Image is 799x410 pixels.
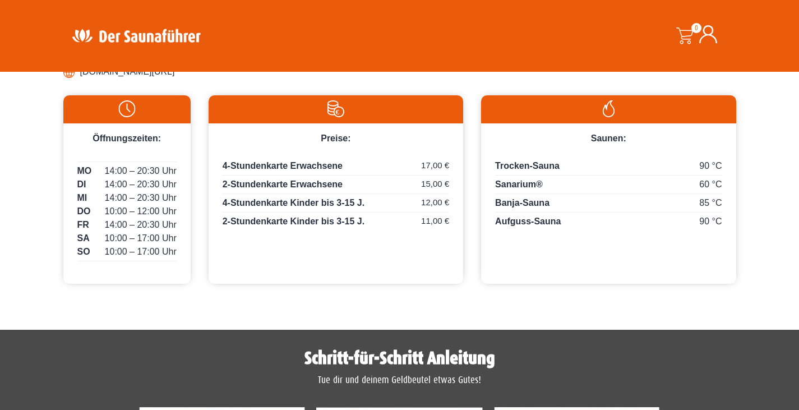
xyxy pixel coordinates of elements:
[699,159,722,173] span: 90 °C
[77,191,87,205] span: MI
[69,100,185,117] img: Uhr-weiss.svg
[691,23,701,33] span: 0
[699,178,722,191] span: 60 °C
[214,100,458,117] img: Preise-weiss.svg
[77,218,89,232] span: FR
[105,245,177,259] span: 10:00 – 17:00 Uhr
[105,191,177,205] span: 14:00 – 20:30 Uhr
[105,205,177,218] span: 10:00 – 12:00 Uhr
[105,218,177,232] span: 14:00 – 20:30 Uhr
[421,215,449,228] span: 11,00 €
[495,198,549,208] span: Banja-Sauna
[69,349,731,367] h1: Schritt-für-Schritt Anleitung
[487,100,730,117] img: Flamme-weiss.svg
[495,216,561,226] span: Aufguss-Sauna
[69,373,731,388] p: Tue dir und deinem Geldbeutel etwas Gutes!
[321,133,350,143] span: Preise:
[699,215,722,228] span: 90 °C
[495,161,560,171] span: Trocken-Sauna
[223,215,449,228] p: 2-Stundenkarte Kinder bis 3-15 J.
[63,63,736,81] li: [DOMAIN_NAME][URL]
[105,232,177,245] span: 10:00 – 17:00 Uhr
[223,178,449,194] p: 2-Stundenkarte Erwachsene
[591,133,626,143] span: Saunen:
[93,133,161,143] span: Öffnungszeiten:
[77,232,90,245] span: SA
[699,196,722,210] span: 85 °C
[77,164,92,178] span: MO
[421,196,449,209] span: 12,00 €
[421,159,449,172] span: 17,00 €
[105,164,177,178] span: 14:00 – 20:30 Uhr
[77,178,86,191] span: DI
[223,196,449,213] p: 4-Stundenkarte Kinder bis 3-15 J.
[77,245,90,259] span: SO
[495,179,543,189] span: Sanarium®
[223,159,449,176] p: 4-Stundenkarte Erwachsene
[105,178,177,191] span: 14:00 – 20:30 Uhr
[77,205,91,218] span: DO
[421,178,449,191] span: 15,00 €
